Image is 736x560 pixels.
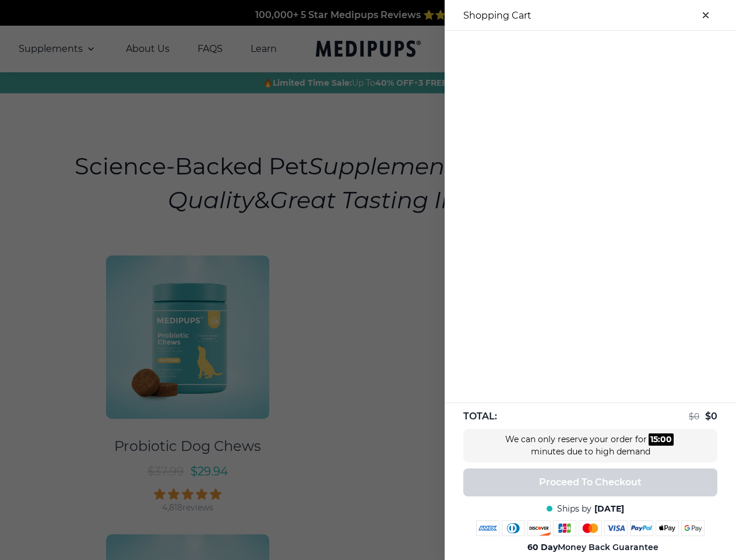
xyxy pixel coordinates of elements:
[527,542,558,552] strong: 60 Day
[649,433,674,446] div: :
[660,433,672,446] div: 00
[694,3,717,27] button: close-cart
[689,411,699,422] span: $ 0
[630,520,653,536] img: paypal
[656,520,679,536] img: apple
[604,520,628,536] img: visa
[705,411,717,422] span: $ 0
[463,410,497,423] span: TOTAL:
[463,10,531,21] h3: Shopping Cart
[527,520,551,536] img: discover
[594,503,624,514] span: [DATE]
[502,520,525,536] img: diners-club
[557,503,591,514] span: Ships by
[650,433,658,446] div: 15
[579,520,602,536] img: mastercard
[503,433,678,458] div: We can only reserve your order for minutes due to high demand
[553,520,576,536] img: jcb
[681,520,705,536] img: google
[476,520,499,536] img: amex
[527,542,658,553] span: Money Back Guarantee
